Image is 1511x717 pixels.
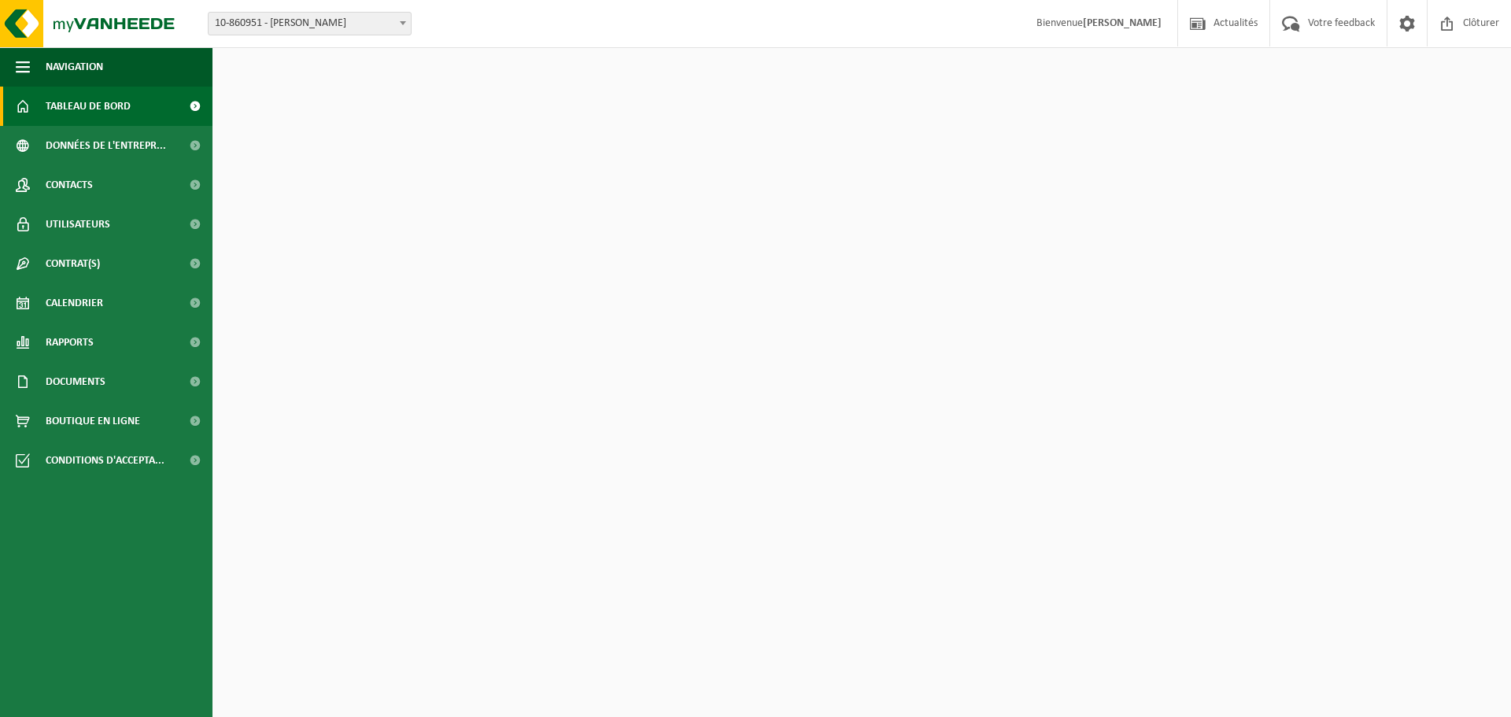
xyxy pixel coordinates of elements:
span: Contrat(s) [46,244,100,283]
span: Conditions d'accepta... [46,441,164,480]
span: Navigation [46,47,103,87]
span: Tableau de bord [46,87,131,126]
strong: [PERSON_NAME] [1083,17,1162,29]
span: Documents [46,362,105,401]
span: Calendrier [46,283,103,323]
span: Utilisateurs [46,205,110,244]
span: Contacts [46,165,93,205]
span: 10-860951 - MILANTON SRL - VERLAINE [208,12,412,35]
span: Rapports [46,323,94,362]
span: Données de l'entrepr... [46,126,166,165]
span: 10-860951 - MILANTON SRL - VERLAINE [209,13,411,35]
span: Boutique en ligne [46,401,140,441]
